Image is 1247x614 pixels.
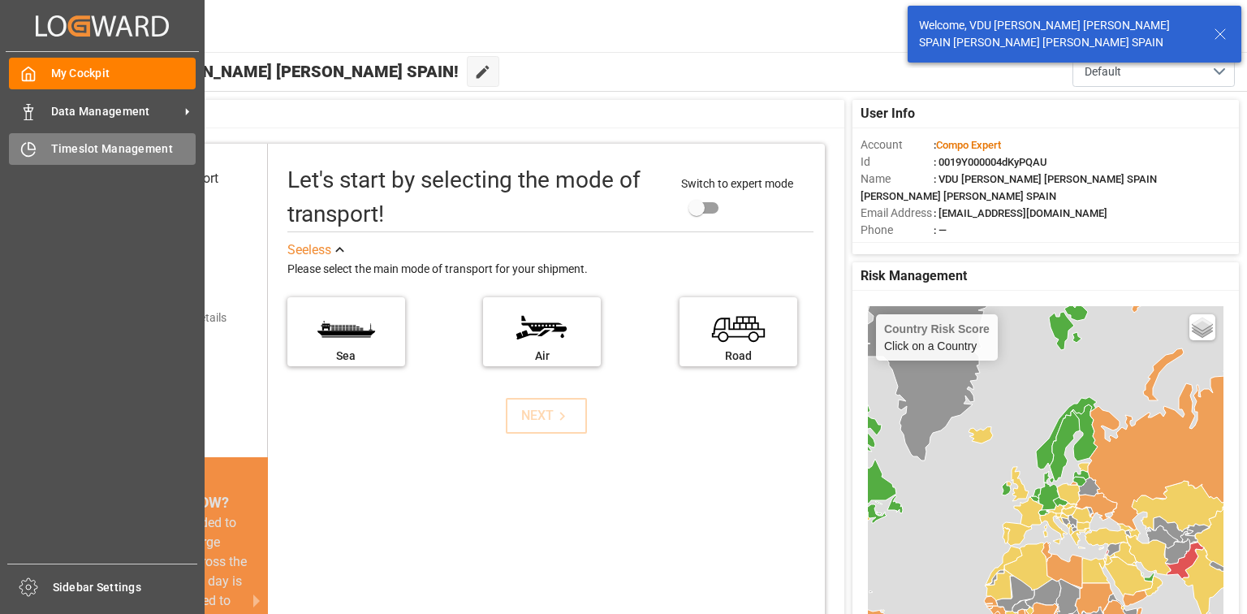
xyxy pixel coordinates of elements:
[861,239,934,256] span: Account Type
[934,241,974,253] span: : Shipper
[934,224,947,236] span: : —
[287,260,813,279] div: Please select the main mode of transport for your shipment.
[287,240,331,260] div: See less
[934,207,1107,219] span: : [EMAIL_ADDRESS][DOMAIN_NAME]
[861,153,934,171] span: Id
[861,205,934,222] span: Email Address
[861,173,1157,202] span: : VDU [PERSON_NAME] [PERSON_NAME] SPAIN [PERSON_NAME] [PERSON_NAME] SPAIN
[287,163,666,231] div: Let's start by selecting the mode of transport!
[521,406,571,426] div: NEXT
[125,309,227,326] div: Add shipping details
[688,348,789,365] div: Road
[506,398,587,434] button: NEXT
[681,177,793,190] span: Switch to expert mode
[934,139,1001,151] span: :
[296,348,397,365] div: Sea
[861,136,934,153] span: Account
[861,104,915,123] span: User Info
[936,139,1001,151] span: Compo Expert
[861,171,934,188] span: Name
[1072,56,1235,87] button: open menu
[1085,63,1121,80] span: Default
[491,348,593,365] div: Air
[884,322,990,352] div: Click on a Country
[67,56,459,87] span: Hello VDU [PERSON_NAME] [PERSON_NAME] SPAIN!
[1189,314,1215,340] a: Layers
[51,141,196,158] span: Timeslot Management
[51,65,196,82] span: My Cockpit
[884,322,990,335] h4: Country Risk Score
[53,579,198,596] span: Sidebar Settings
[51,103,179,120] span: Data Management
[861,266,967,286] span: Risk Management
[861,222,934,239] span: Phone
[9,58,196,89] a: My Cockpit
[919,17,1198,51] div: Welcome, VDU [PERSON_NAME] [PERSON_NAME] SPAIN [PERSON_NAME] [PERSON_NAME] SPAIN
[9,133,196,165] a: Timeslot Management
[934,156,1047,168] span: : 0019Y000004dKyPQAU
